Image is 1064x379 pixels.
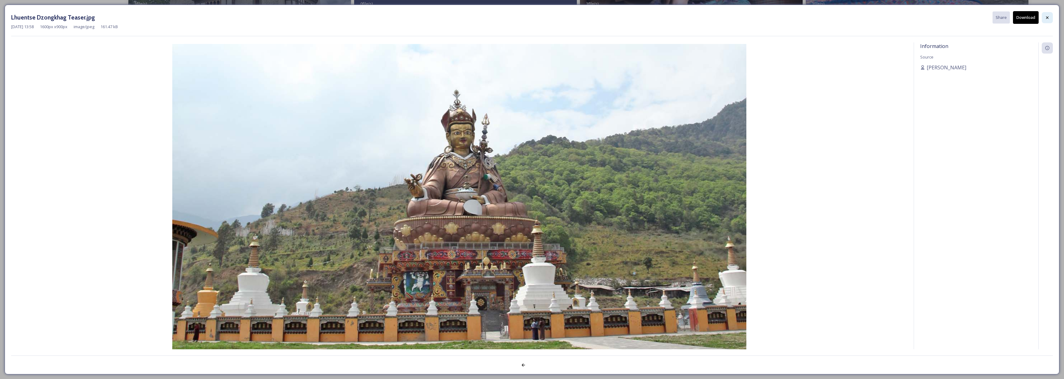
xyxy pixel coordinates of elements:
[11,44,907,367] img: Lhuentse%20Dzongkhag%20Teaser.jpg
[920,54,933,60] span: Source
[927,64,966,71] span: [PERSON_NAME]
[40,24,67,30] span: 1600 px x 900 px
[920,43,948,50] span: Information
[11,13,95,22] h3: Lhuentse Dzongkhag Teaser.jpg
[101,24,118,30] span: 161.47 kB
[993,11,1010,24] button: Share
[1013,11,1039,24] button: Download
[74,24,94,30] span: image/jpeg
[11,24,34,30] span: [DATE] 13:58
